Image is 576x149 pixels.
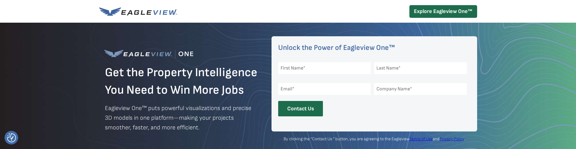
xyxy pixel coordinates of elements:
strong: Explore Eagleview One™ [414,8,472,15]
img: Revisit consent button [7,133,16,142]
input: Contact Us [278,101,323,116]
button: Consent Preferences [7,133,16,142]
input: Last Name* [374,62,467,74]
span: Unlock the Power of Eagleview One™ [278,43,395,52]
span: Get the Property Intelligence You Need to Win More Jobs [105,65,257,97]
a: Terms of Use [409,136,433,141]
input: First Name* [278,62,371,74]
a: Explore Eagleview One™ [409,5,477,18]
span: Eagleview One™ puts powerful visualizations and precise 3D models in one platform—making your pro... [105,105,251,131]
input: Email* [278,83,371,95]
span: By clicking the “Contact Us ” button, you are agreeing to the Eagleview and . [284,136,465,141]
a: Privacy Policy [440,136,464,141]
input: Company Name* [374,83,467,95]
